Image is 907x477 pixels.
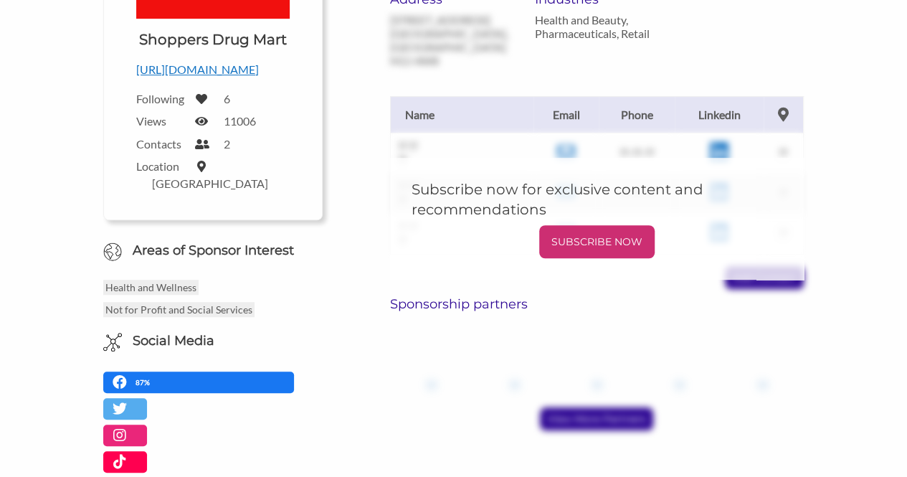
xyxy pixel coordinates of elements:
h6: Areas of Sponsor Interest [92,242,333,260]
th: Phone [599,96,675,133]
a: SUBSCRIBE NOW [412,225,782,258]
img: Social Media Icon [103,333,122,351]
img: Globe Icon [103,242,122,261]
th: Email [533,96,599,133]
label: [GEOGRAPHIC_DATA] [152,176,268,190]
p: Health and Wellness [103,280,199,295]
h6: Social Media [133,332,214,350]
p: [URL][DOMAIN_NAME] [136,60,289,79]
p: SUBSCRIBE NOW [545,231,649,252]
h6: Sponsorship partners [390,296,804,312]
p: Not for Profit and Social Services [103,302,255,317]
label: 2 [224,137,230,151]
th: Linkedin [675,96,763,133]
label: Following [136,92,186,105]
p: Health and Beauty, Pharmaceuticals, Retail [535,13,658,40]
label: 11006 [224,114,256,128]
th: Name [390,96,533,133]
p: 87% [136,376,153,389]
label: Contacts [136,137,186,151]
label: Views [136,114,186,128]
h1: Shoppers Drug Mart [139,29,287,49]
label: Location [136,159,186,173]
label: 6 [224,92,230,105]
h5: Subscribe now for exclusive content and recommendations [412,179,782,219]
